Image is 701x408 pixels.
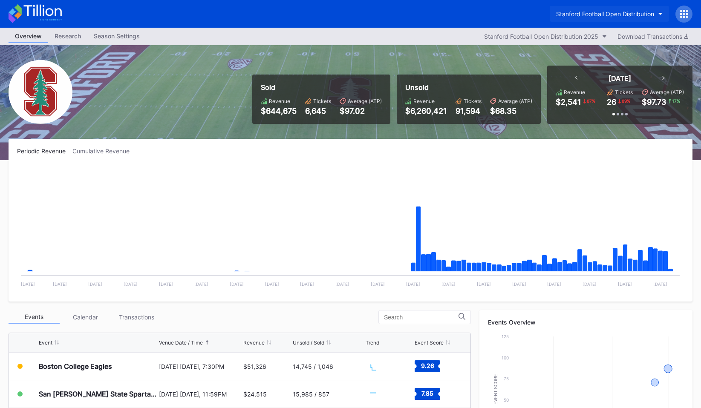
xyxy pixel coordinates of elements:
div: 6,645 [305,106,331,115]
text: [DATE] [265,282,279,287]
div: $51,326 [243,363,266,370]
text: [DATE] [512,282,526,287]
div: 15,985 / 857 [293,391,329,398]
text: [DATE] [406,282,420,287]
text: Event Score [493,374,498,405]
div: Tickets [464,98,482,104]
text: 75 [504,376,509,381]
text: [DATE] [88,282,102,287]
div: Trend [366,339,379,346]
text: [DATE] [618,282,632,287]
text: [DATE] [441,282,456,287]
button: Stanford Football Open Distribution [550,6,669,22]
div: Download Transactions [617,33,688,40]
div: [DATE] [DATE], 11:59PM [159,391,242,398]
div: Transactions [111,310,162,324]
div: Tickets [313,98,331,104]
text: [DATE] [159,282,173,287]
div: Sold [261,83,382,92]
a: Research [48,30,87,43]
div: 89 % [621,98,631,104]
div: $68.35 [490,106,532,115]
div: 87 % [586,98,596,104]
button: Download Transactions [613,31,692,42]
div: 17 % [671,98,681,104]
div: $2,541 [556,98,581,106]
svg: Chart title [366,356,391,377]
div: Unsold [405,83,532,92]
div: Event Score [415,339,444,346]
a: Season Settings [87,30,146,43]
text: [DATE] [653,282,667,287]
div: [DATE] [609,74,631,83]
div: Event [39,339,52,346]
text: 125 [502,334,509,339]
text: [DATE] [21,282,35,287]
text: [DATE] [194,282,208,287]
div: $644,675 [261,106,297,115]
div: Calendar [60,310,111,324]
img: Stanford_Football_Secondary.png [9,60,72,124]
div: 14,745 / 1,046 [293,363,333,370]
div: 26 [607,98,616,106]
text: [DATE] [477,282,491,287]
div: Events Overview [488,319,684,326]
div: Revenue [413,98,435,104]
button: Stanford Football Open Distribution 2025 [480,31,611,42]
div: Periodic Revenue [17,147,72,155]
svg: Chart title [366,383,391,405]
text: [DATE] [53,282,67,287]
div: Tickets [615,89,633,95]
div: $97.73 [642,98,666,106]
text: 100 [502,355,509,360]
div: San [PERSON_NAME] State Spartans [39,390,157,398]
div: Revenue [564,89,585,95]
div: $97.02 [340,106,382,115]
text: [DATE] [583,282,597,287]
div: Revenue [243,339,265,346]
text: 50 [504,397,509,402]
div: Research [48,30,87,42]
a: Overview [9,30,48,43]
svg: Chart title [17,165,684,293]
div: Average (ATP) [498,98,532,104]
text: 9.26 [421,362,434,369]
div: Venue Date / Time [159,339,203,346]
div: [DATE] [DATE], 7:30PM [159,363,242,370]
div: $6,260,421 [405,106,447,115]
input: Search [384,314,459,321]
div: Stanford Football Open Distribution 2025 [484,33,598,40]
div: Boston College Eagles [39,362,112,371]
text: [DATE] [371,282,385,287]
div: Average (ATP) [348,98,382,104]
text: [DATE] [547,282,561,287]
div: Revenue [269,98,290,104]
text: [DATE] [300,282,314,287]
div: Stanford Football Open Distribution [556,10,654,17]
div: 91,594 [456,106,482,115]
div: Unsold / Sold [293,339,324,346]
div: Average (ATP) [650,89,684,95]
text: [DATE] [230,282,244,287]
div: $24,515 [243,391,267,398]
text: 7.85 [421,390,433,397]
div: Cumulative Revenue [72,147,136,155]
text: [DATE] [124,282,138,287]
div: Events [9,310,60,324]
div: Season Settings [87,30,146,42]
text: [DATE] [335,282,349,287]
